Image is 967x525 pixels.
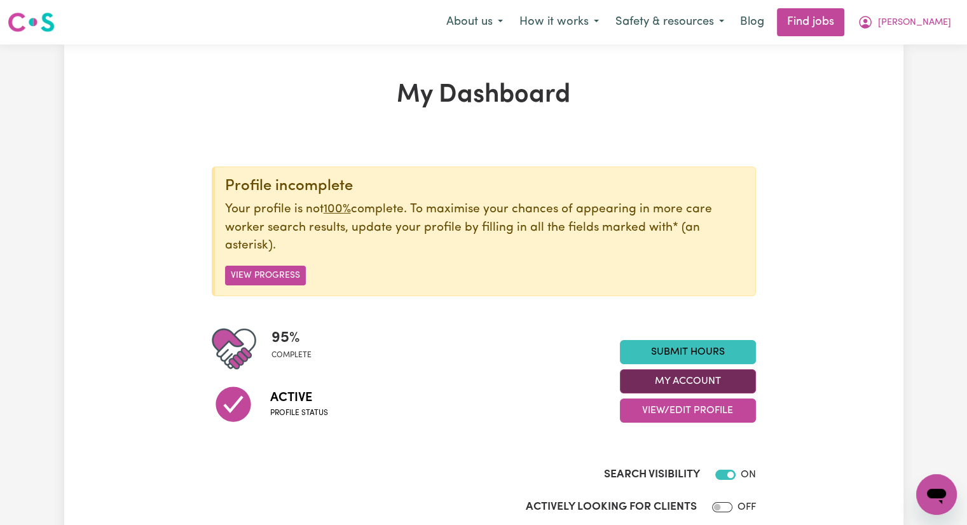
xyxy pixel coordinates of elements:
button: View Progress [225,266,306,285]
a: Careseekers logo [8,8,55,37]
span: 95 % [271,327,312,350]
button: View/Edit Profile [620,399,756,423]
span: OFF [737,502,756,512]
span: ON [741,470,756,480]
button: Safety & resources [607,9,732,36]
img: Careseekers logo [8,11,55,34]
a: Blog [732,8,772,36]
iframe: Button to launch messaging window [916,474,957,515]
button: My Account [620,369,756,393]
div: Profile completeness: 95% [271,327,322,371]
button: About us [438,9,511,36]
h1: My Dashboard [212,80,756,111]
div: Profile incomplete [225,177,745,196]
a: Find jobs [777,8,844,36]
u: 100% [324,203,351,215]
span: Profile status [270,407,328,419]
a: Submit Hours [620,340,756,364]
span: Active [270,388,328,407]
button: How it works [511,9,607,36]
span: [PERSON_NAME] [878,16,951,30]
p: Your profile is not complete. To maximise your chances of appearing in more care worker search re... [225,201,745,256]
label: Search Visibility [604,467,700,483]
label: Actively Looking for Clients [526,499,697,515]
button: My Account [849,9,959,36]
span: complete [271,350,312,361]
